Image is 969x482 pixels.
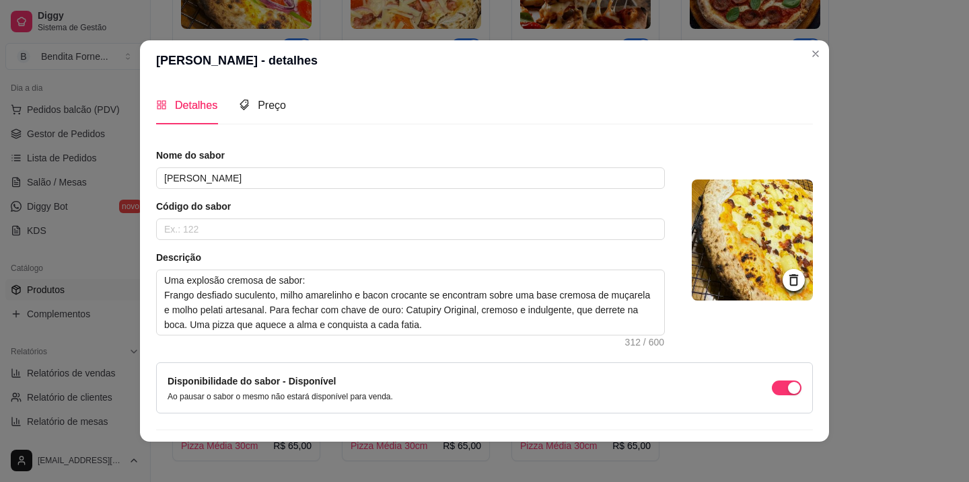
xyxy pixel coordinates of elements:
[157,270,664,335] textarea: Uma explosão cremosa de sabor: Frango desfiado suculento, milho amarelinho e bacon crocante se en...
[156,99,167,110] span: appstore
[175,99,217,111] span: Detalhes
[168,376,336,387] label: Disponibilidade do sabor - Disponível
[156,149,665,162] article: Nome do sabor
[168,391,393,402] p: Ao pausar o sabor o mesmo não estará disponível para venda.
[156,200,665,213] article: Código do sabor
[692,179,813,300] img: logo da loja
[156,218,665,240] input: Ex.: 122
[239,99,250,110] span: tags
[156,251,665,264] article: Descrição
[805,43,826,65] button: Close
[140,40,829,81] header: [PERSON_NAME] - detalhes
[156,167,665,189] input: Ex.: Calabresa acebolada
[258,99,286,111] span: Preço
